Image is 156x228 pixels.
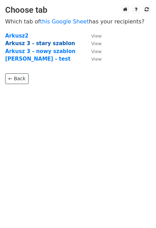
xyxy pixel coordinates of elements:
[5,48,75,54] a: Arkusz 3 - nowy szablon
[91,56,102,62] small: View
[5,18,151,25] p: Which tab of has your recipients?
[5,56,71,62] a: [PERSON_NAME] - test
[84,48,102,54] a: View
[5,5,151,15] h3: Choose tab
[40,18,89,25] a: this Google Sheet
[84,40,102,46] a: View
[84,33,102,39] a: View
[122,195,156,228] div: Widżet czatu
[5,33,29,39] a: Arkusz2
[5,40,75,46] a: Arkusz 3 - stary szablon
[91,33,102,39] small: View
[84,56,102,62] a: View
[91,41,102,46] small: View
[122,195,156,228] iframe: Chat Widget
[5,73,29,84] a: ← Back
[91,49,102,54] small: View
